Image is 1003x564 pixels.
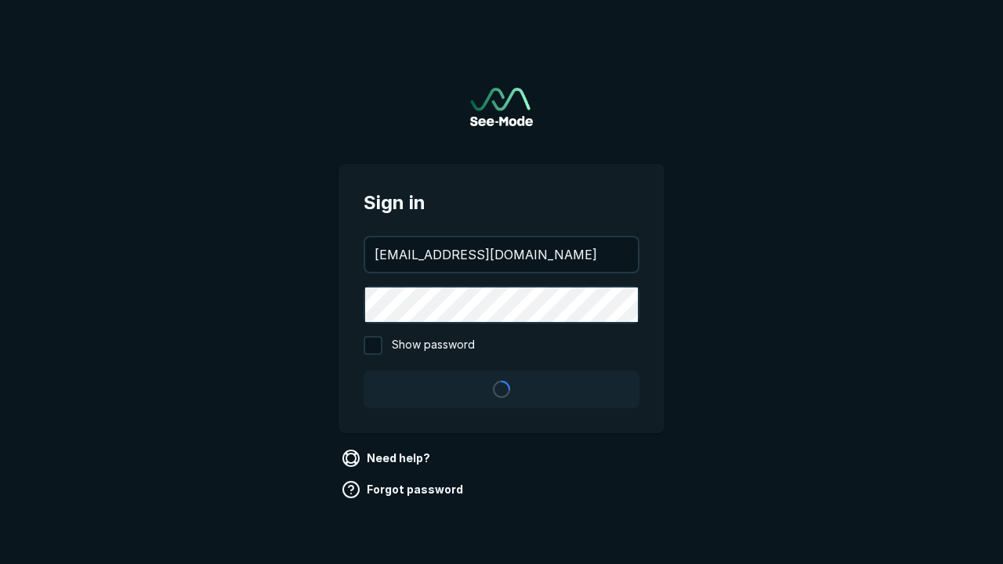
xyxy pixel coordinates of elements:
span: Sign in [364,189,639,217]
img: See-Mode Logo [470,88,533,126]
a: Go to sign in [470,88,533,126]
span: Show password [392,336,475,355]
a: Need help? [339,446,436,471]
input: your@email.com [365,237,638,272]
a: Forgot password [339,477,469,502]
